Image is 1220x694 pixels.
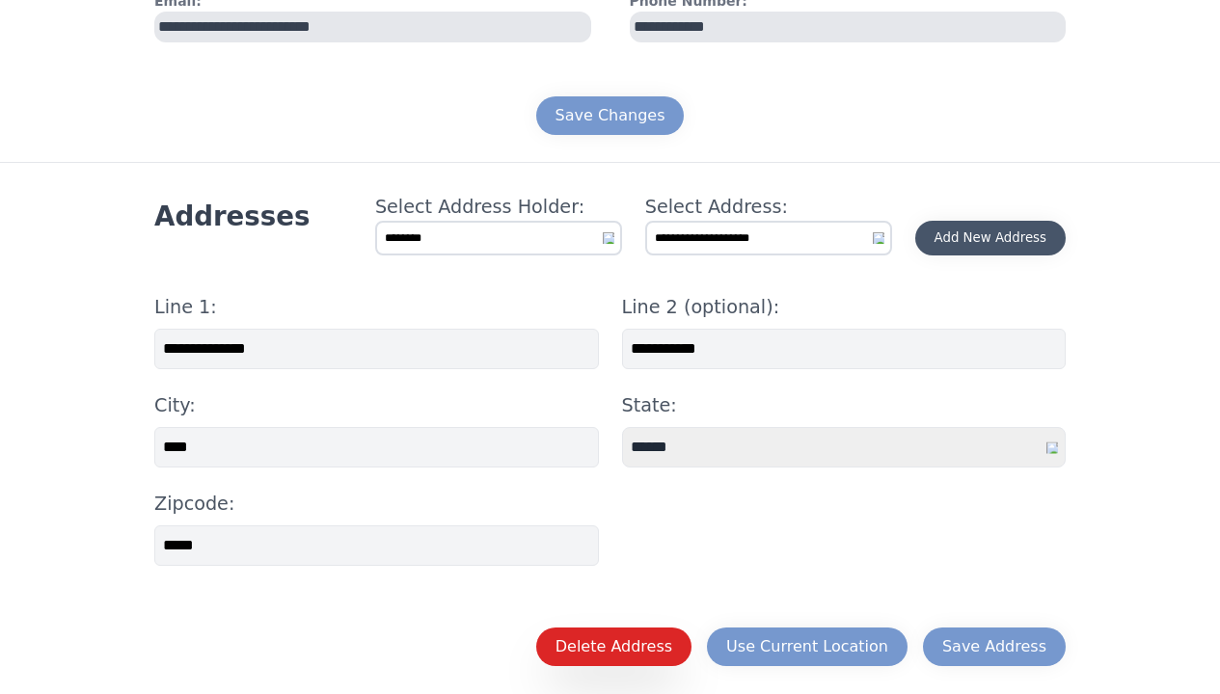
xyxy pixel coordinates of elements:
div: Delete Address [556,635,672,658]
h4: Select Address Holder: [375,194,622,221]
div: Add New Address [935,228,1046,248]
button: Save Changes [536,96,685,135]
h4: State: [622,392,1067,419]
h4: Line 2 (optional): [622,294,1067,321]
div: Save Address [942,635,1046,658]
div: Save Changes [556,104,665,127]
button: Save Address [923,627,1066,666]
button: Use Current Location [707,627,908,666]
h4: City: [154,392,599,419]
h4: Zipcode: [154,491,599,518]
button: Add New Address [915,221,1066,255]
button: Delete Address [536,627,691,666]
h3: Addresses [154,200,310,234]
h4: Select Address: [645,194,892,221]
h4: Line 1: [154,294,599,321]
div: Use Current Location [726,635,888,658]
